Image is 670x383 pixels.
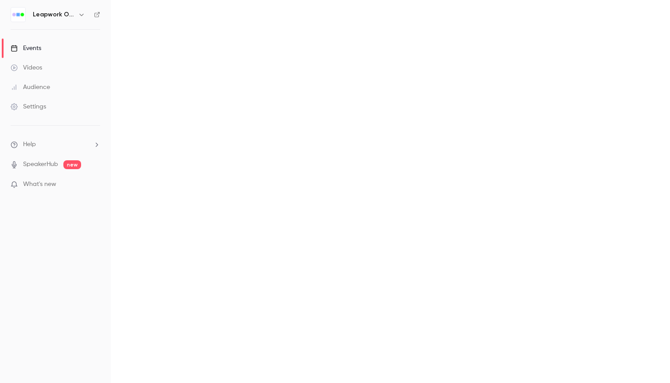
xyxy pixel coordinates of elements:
div: Events [11,44,41,53]
li: help-dropdown-opener [11,140,100,149]
span: new [63,160,81,169]
a: SpeakerHub [23,160,58,169]
div: Videos [11,63,42,72]
h6: Leapwork Online Event [33,10,74,19]
span: What's new [23,180,56,189]
img: Leapwork Online Event [11,8,25,22]
div: Audience [11,83,50,92]
span: Help [23,140,36,149]
div: Settings [11,102,46,111]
